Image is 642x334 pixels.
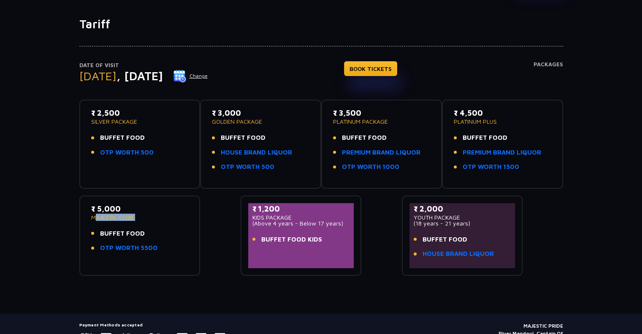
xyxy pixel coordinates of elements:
a: OTP WORTH 500 [100,148,154,157]
p: ₹ 2,500 [91,107,189,119]
p: YOUTH PACKAGE [414,215,511,220]
h5: Payment Methods accepted [79,322,225,327]
a: PREMIUM BRAND LIQUOR [342,148,420,157]
p: MAJESTIC CLUB [91,215,189,220]
span: BUFFET FOOD KIDS [261,235,322,244]
p: PLATINUM PLUS [454,119,551,125]
span: , [DATE] [116,69,163,83]
p: (18 years - 21 years) [414,220,511,226]
span: [DATE] [79,69,116,83]
a: BOOK TICKETS [344,61,397,76]
h4: Packages [534,61,563,92]
span: BUFFET FOOD [423,235,467,244]
button: Change [173,69,208,83]
p: ₹ 4,500 [454,107,551,119]
p: ₹ 1,200 [252,203,350,215]
p: ₹ 5,000 [91,203,189,215]
a: PREMIUM BRAND LIQUOR [463,148,541,157]
a: OTP WORTH 5500 [100,243,157,253]
p: (Above 4 years - Below 17 years) [252,220,350,226]
p: GOLDEN PACKAGE [212,119,309,125]
a: OTP WORTH 1000 [342,162,399,172]
a: HOUSE BRAND LIQUOR [423,249,494,259]
a: OTP WORTH 500 [221,162,274,172]
p: Date of Visit [79,61,208,70]
p: ₹ 3,500 [333,107,431,119]
span: BUFFET FOOD [463,133,507,143]
p: ₹ 3,000 [212,107,309,119]
p: KIDS PACKAGE [252,215,350,220]
a: OTP WORTH 1500 [463,162,519,172]
span: BUFFET FOOD [221,133,265,143]
p: SILVER PACKAGE [91,119,189,125]
p: ₹ 2,000 [414,203,511,215]
span: BUFFET FOOD [342,133,387,143]
span: BUFFET FOOD [100,133,145,143]
a: HOUSE BRAND LIQUOR [221,148,292,157]
p: PLATINUM PACKAGE [333,119,431,125]
span: BUFFET FOOD [100,229,145,239]
h1: Tariff [79,17,563,31]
